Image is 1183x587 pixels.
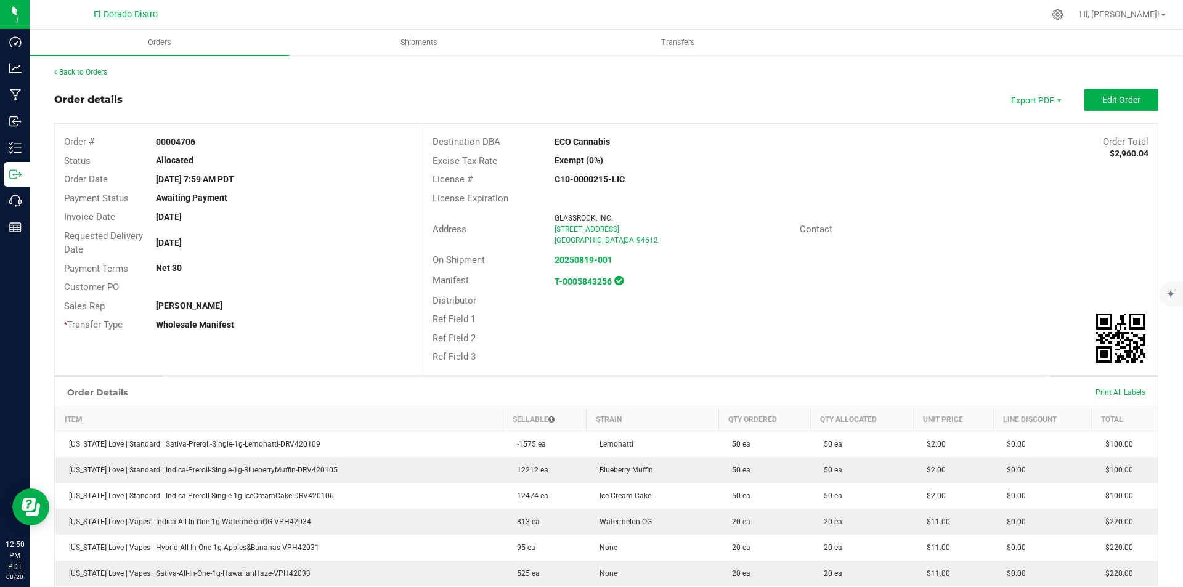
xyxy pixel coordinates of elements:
inline-svg: Analytics [9,62,22,75]
span: Watermelon OG [593,517,652,526]
span: $100.00 [1099,492,1133,500]
strong: Net 30 [156,263,182,273]
th: Qty Ordered [718,408,810,431]
span: [GEOGRAPHIC_DATA] [555,236,625,245]
span: Export PDF [998,89,1072,111]
span: $11.00 [921,569,950,578]
span: $100.00 [1099,466,1133,474]
span: $0.00 [1001,569,1026,578]
span: Transfers [644,37,712,48]
span: [STREET_ADDRESS] [555,225,619,233]
span: License # [433,174,473,185]
span: Payment Terms [64,263,128,274]
strong: [DATE] 7:59 AM PDT [156,174,234,184]
span: Excise Tax Rate [433,155,497,166]
span: License Expiration [433,193,508,204]
span: Status [64,155,91,166]
span: Contact [800,224,832,235]
span: 20 ea [726,543,750,552]
span: -1575 ea [511,440,546,448]
span: $0.00 [1001,492,1026,500]
th: Strain [586,408,718,431]
span: [US_STATE] Love | Standard | Indica-Preroll-Single-1g-IceCreamCake-DRV420106 [63,492,334,500]
span: [US_STATE] Love | Standard | Sativa-Preroll-Single-1g-Lemonatti-DRV420109 [63,440,320,448]
span: Edit Order [1102,95,1140,105]
inline-svg: Outbound [9,168,22,180]
span: [US_STATE] Love | Vapes | Sativa-All-In-One-1g-HawaiianHaze-VPH42033 [63,569,311,578]
p: 08/20 [6,572,24,581]
iframe: Resource center [12,488,49,525]
h1: Order Details [67,387,128,397]
strong: C10-0000215-LIC [555,174,625,184]
span: $100.00 [1099,440,1133,448]
inline-svg: Inventory [9,142,22,154]
span: 12212 ea [511,466,548,474]
span: Distributor [433,295,476,306]
span: Ice Cream Cake [593,492,651,500]
span: $2.00 [921,492,946,500]
span: [US_STATE] Love | Vapes | Hybrid-All-In-One-1g-Apples&Bananas-VPH42031 [63,543,319,552]
strong: 00004706 [156,137,195,147]
span: Order Date [64,174,108,185]
span: El Dorado Distro [94,9,158,20]
strong: [DATE] [156,212,182,222]
span: $0.00 [1001,466,1026,474]
strong: [DATE] [156,238,182,248]
span: Destination DBA [433,136,500,147]
inline-svg: Dashboard [9,36,22,48]
inline-svg: Call Center [9,195,22,207]
button: Edit Order [1084,89,1158,111]
span: Ref Field 1 [433,314,476,325]
th: Unit Price [913,408,993,431]
strong: Exempt (0%) [555,155,603,165]
span: $11.00 [921,543,950,552]
inline-svg: Reports [9,221,22,233]
span: Ref Field 3 [433,351,476,362]
a: T-0005843256 [555,277,612,286]
span: [US_STATE] Love | Vapes | Indica-All-In-One-1g-WatermelonOG-VPH42034 [63,517,311,526]
img: Scan me! [1096,314,1145,363]
span: Manifest [433,275,469,286]
span: Ref Field 2 [433,333,476,344]
span: $2.00 [921,466,946,474]
strong: Awaiting Payment [156,193,227,203]
inline-svg: Inbound [9,115,22,128]
span: Address [433,224,466,235]
span: None [593,543,617,552]
span: CA [624,236,634,245]
strong: Allocated [156,155,193,165]
a: 20250819-001 [555,255,612,265]
inline-svg: Manufacturing [9,89,22,101]
span: Shipments [384,37,454,48]
span: Orders [131,37,188,48]
span: Invoice Date [64,211,115,222]
p: 12:50 PM PDT [6,539,24,572]
div: Order details [54,92,123,107]
span: 20 ea [818,543,842,552]
span: Order # [64,136,94,147]
span: 20 ea [726,569,750,578]
span: Transfer Type [64,319,123,330]
span: , [623,236,624,245]
span: 50 ea [818,440,842,448]
span: $0.00 [1001,517,1026,526]
span: $2.00 [921,440,946,448]
span: In Sync [614,274,624,287]
span: Requested Delivery Date [64,230,143,256]
qrcode: 00004706 [1096,314,1145,363]
span: $0.00 [1001,543,1026,552]
span: Sales Rep [64,301,105,312]
span: Blueberry Muffin [593,466,653,474]
a: Transfers [548,30,808,55]
span: 95 ea [511,543,535,552]
span: $220.00 [1099,569,1133,578]
span: None [593,569,617,578]
span: Hi, [PERSON_NAME]! [1079,9,1160,19]
span: 20 ea [818,517,842,526]
th: Qty Allocated [810,408,913,431]
span: [US_STATE] Love | Standard | Indica-Preroll-Single-1g-BlueberryMuffin-DRV420105 [63,466,338,474]
span: 813 ea [511,517,540,526]
span: 20 ea [726,517,750,526]
a: Back to Orders [54,68,107,76]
